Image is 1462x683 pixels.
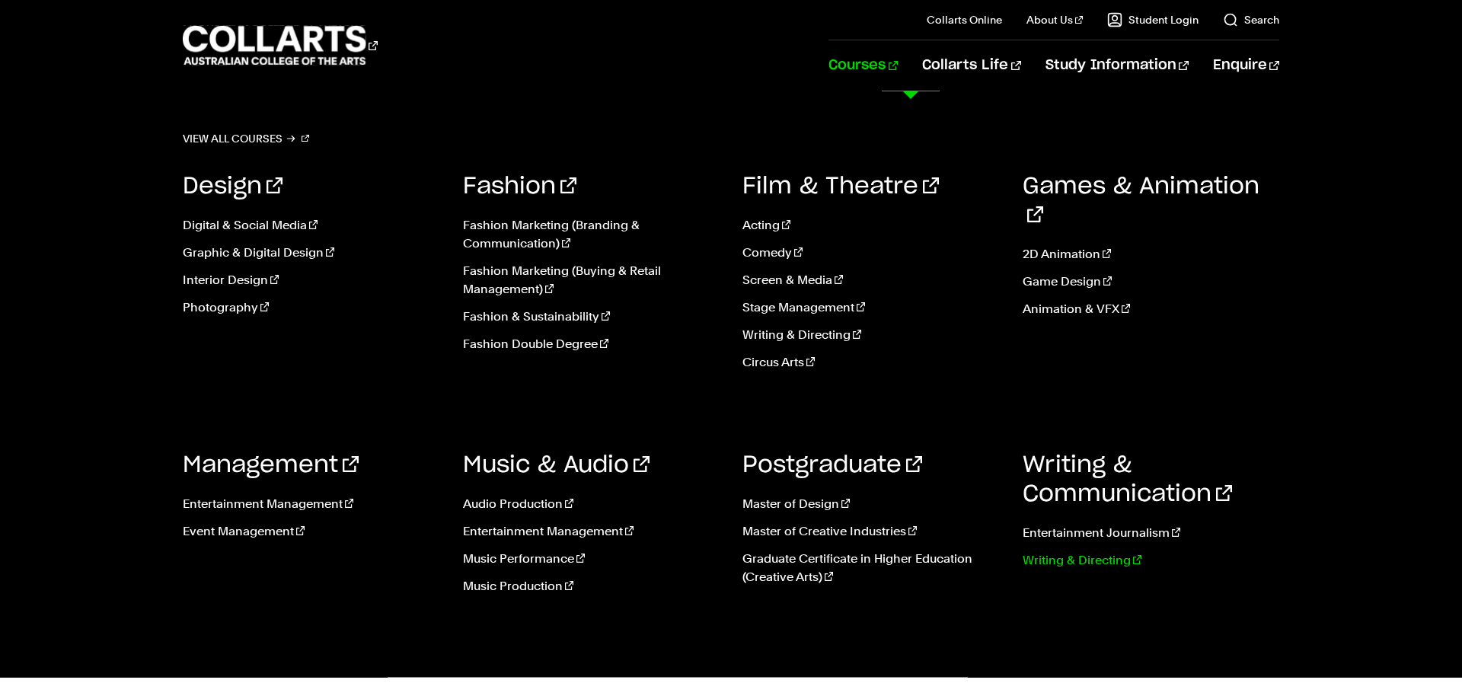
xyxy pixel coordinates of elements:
[463,308,720,326] a: Fashion & Sustainability
[742,550,1000,586] a: Graduate Certificate in Higher Education (Creative Arts)
[742,298,1000,317] a: Stage Management
[922,40,1020,91] a: Collarts Life
[1023,175,1259,227] a: Games & Animation
[742,454,922,477] a: Postgraduate
[183,24,378,67] div: Go to homepage
[742,326,1000,344] a: Writing & Directing
[828,40,898,91] a: Courses
[183,216,440,235] a: Digital & Social Media
[1023,524,1280,542] a: Entertainment Journalism
[742,216,1000,235] a: Acting
[742,522,1000,541] a: Master of Creative Industries
[183,298,440,317] a: Photography
[463,495,720,513] a: Audio Production
[183,175,283,198] a: Design
[183,271,440,289] a: Interior Design
[1023,300,1280,318] a: Animation & VFX
[1213,40,1279,91] a: Enquire
[1045,40,1189,91] a: Study Information
[463,550,720,568] a: Music Performance
[742,244,1000,262] a: Comedy
[742,495,1000,513] a: Master of Design
[1023,245,1280,263] a: 2D Animation
[463,175,576,198] a: Fashion
[1026,12,1083,27] a: About Us
[463,577,720,595] a: Music Production
[742,353,1000,372] a: Circus Arts
[1223,12,1279,27] a: Search
[1023,273,1280,291] a: Game Design
[183,495,440,513] a: Entertainment Management
[183,454,359,477] a: Management
[1023,551,1280,570] a: Writing & Directing
[1107,12,1199,27] a: Student Login
[463,262,720,298] a: Fashion Marketing (Buying & Retail Management)
[1023,454,1232,506] a: Writing & Communication
[463,216,720,253] a: Fashion Marketing (Branding & Communication)
[927,12,1002,27] a: Collarts Online
[183,128,309,149] a: View all courses
[463,522,720,541] a: Entertainment Management
[742,271,1000,289] a: Screen & Media
[183,244,440,262] a: Graphic & Digital Design
[463,335,720,353] a: Fashion Double Degree
[742,175,939,198] a: Film & Theatre
[463,454,650,477] a: Music & Audio
[183,522,440,541] a: Event Management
